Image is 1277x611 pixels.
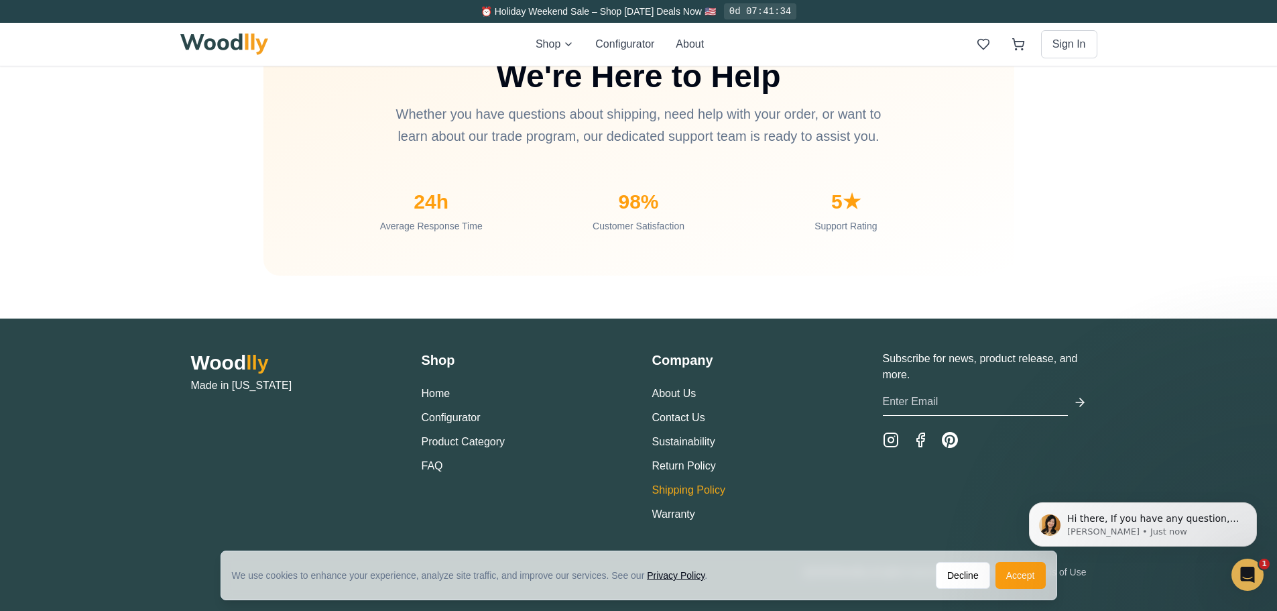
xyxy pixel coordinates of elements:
div: We use cookies to enhance your experience, analyze site traffic, and improve our services. See our . [232,569,719,582]
p: Whether you have questions about shipping, need help with your order, or want to learn about our ... [381,103,896,147]
img: Woodlly [180,34,269,55]
a: Contact Us [652,412,705,423]
button: About [676,36,704,52]
iframe: Intercom notifications message [1009,474,1277,575]
h2: We're Here to Help [263,60,1014,93]
a: Product Category [422,436,505,447]
h3: Company [652,351,856,370]
a: About Us [652,388,696,399]
div: Support Rating [753,219,938,233]
button: Decline [936,562,990,589]
h3: Shop [422,351,625,370]
div: Average Response Time [339,219,524,233]
iframe: Intercom live chat [1231,559,1264,591]
a: Facebook [912,432,928,448]
button: Accept [995,562,1046,589]
span: 1 [1259,559,1270,569]
a: Privacy Policy [647,570,705,581]
h2: Wood [191,351,395,375]
div: 24h [339,190,524,214]
div: 5★ [753,190,938,214]
a: Return Policy [652,460,716,471]
button: Sign In [1041,30,1097,58]
input: Enter Email [883,388,1068,416]
div: 98% [546,190,731,214]
p: Subscribe for news, product release, and more. [883,351,1087,383]
button: Shop [536,36,574,52]
button: Configurator [595,36,654,52]
a: Pinterest [942,432,958,448]
div: 0d 07:41:34 [724,3,796,19]
a: Sustainability [652,436,715,447]
p: Made in [US_STATE] [191,378,395,394]
a: Shipping Policy [652,484,725,496]
a: FAQ [422,460,443,471]
span: lly [246,351,268,374]
a: Warranty [652,508,695,520]
span: ⏰ Holiday Weekend Sale – Shop [DATE] Deals Now 🇺🇸 [481,6,716,17]
a: Instagram [883,432,899,448]
div: Customer Satisfaction [546,219,731,233]
a: Home [422,388,450,399]
button: Configurator [422,410,481,426]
